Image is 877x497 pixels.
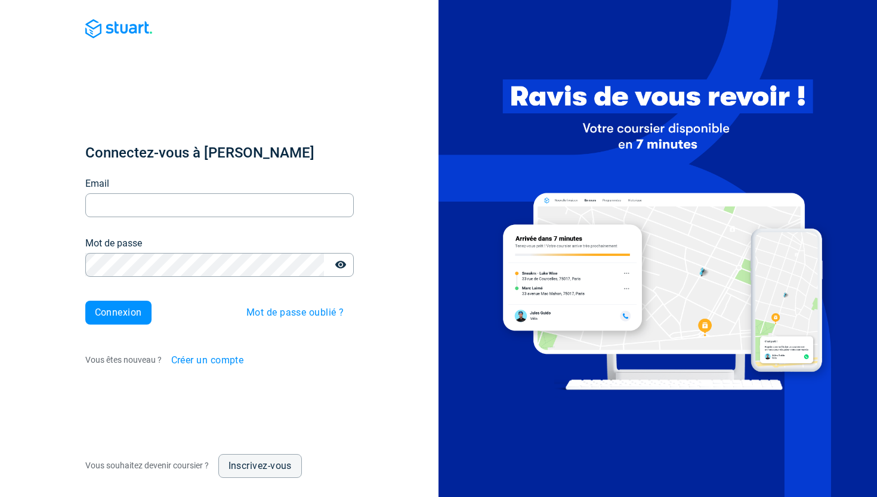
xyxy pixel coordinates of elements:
span: Vous souhaitez devenir coursier ? [85,461,209,470]
label: Mot de passe [85,236,142,251]
span: Connexion [95,308,142,317]
label: Email [85,177,109,191]
span: Créer un compte [171,356,244,365]
span: Mot de passe oublié ? [246,308,344,317]
button: Mot de passe oublié ? [237,301,354,325]
a: Inscrivez-vous [218,454,302,478]
span: Inscrivez-vous [228,461,292,471]
button: Créer un compte [162,348,254,372]
button: Connexion [85,301,152,325]
h1: Connectez-vous à [PERSON_NAME] [85,143,354,162]
span: Vous êtes nouveau ? [85,354,162,364]
img: Blue logo [85,19,152,38]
